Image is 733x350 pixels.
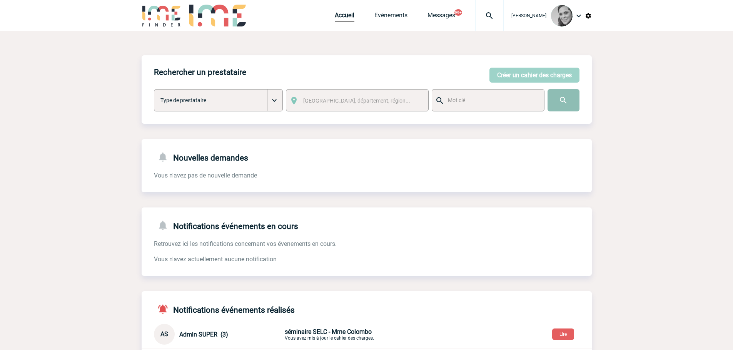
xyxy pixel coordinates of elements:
[548,89,579,111] input: Submit
[335,12,354,22] a: Accueil
[154,220,298,231] h4: Notifications événements en cours
[157,304,173,315] img: notifications-active-24-px-r.png
[427,12,455,22] a: Messages
[285,328,466,341] p: Vous avez mis à jour le cahier des charges.
[154,151,248,163] h4: Nouvelles demandes
[142,5,182,27] img: IME-Finder
[374,12,407,22] a: Evénements
[552,328,574,340] button: Lire
[446,95,537,105] input: Mot clé
[154,68,246,77] h4: Rechercher un prestataire
[154,330,466,337] a: AS Admin SUPER (3) séminaire SELC - Mme ColomboVous avez mis à jour le cahier des charges.
[154,172,257,179] span: Vous n'avez pas de nouvelle demande
[511,13,546,18] span: [PERSON_NAME]
[285,328,372,335] span: séminaire SELC - Mme Colombo
[154,240,337,247] span: Retrouvez ici les notifications concernant vos évenements en cours.
[454,9,462,16] button: 99+
[551,5,573,27] img: 94297-0.png
[154,324,592,345] div: Conversation privée : Client - Agence
[154,255,277,263] span: Vous n'avez actuellement aucune notification
[157,220,173,231] img: notifications-24-px-g.png
[157,151,173,163] img: notifications-24-px-g.png
[303,98,410,104] span: [GEOGRAPHIC_DATA], département, région...
[160,330,168,338] span: AS
[154,304,295,315] h4: Notifications événements réalisés
[546,330,580,337] a: Lire
[179,331,228,338] span: Admin SUPER (3)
